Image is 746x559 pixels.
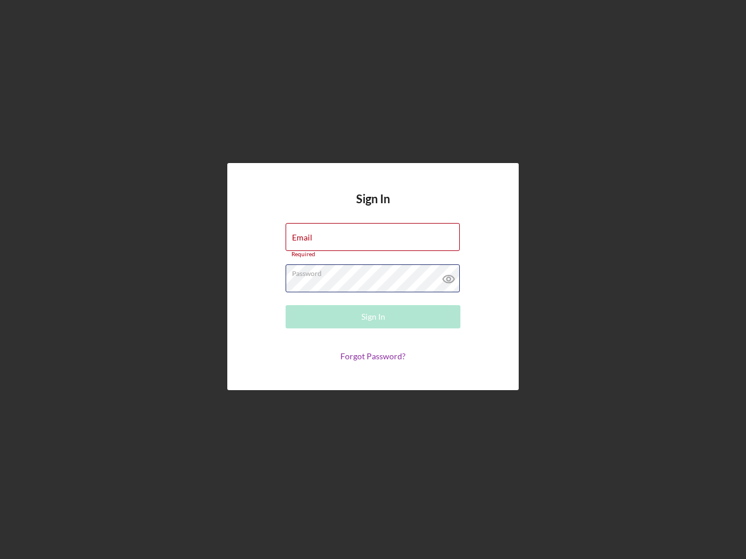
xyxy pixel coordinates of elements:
h4: Sign In [356,192,390,223]
a: Forgot Password? [340,351,406,361]
div: Required [286,251,460,258]
div: Sign In [361,305,385,328]
label: Email [292,233,312,242]
button: Sign In [286,305,460,328]
label: Password [292,265,460,278]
